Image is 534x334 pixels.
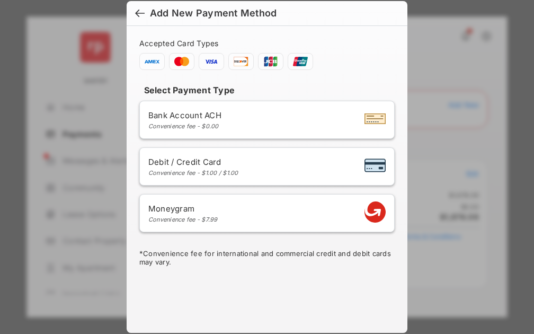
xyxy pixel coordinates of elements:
[150,7,277,19] div: Add New Payment Method
[139,39,223,48] span: Accepted Card Types
[148,122,221,130] div: Convenience fee - $0.00
[148,157,238,167] span: Debit / Credit Card
[148,204,218,214] span: Moneygram
[148,110,221,120] span: Bank Account ACH
[139,85,395,95] h4: Select Payment Type
[148,169,238,177] div: Convenience fee - $1.00 / $1.00
[139,249,395,268] div: * Convenience fee for international and commercial credit and debit cards may vary.
[148,216,218,223] div: Convenience fee - $7.99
